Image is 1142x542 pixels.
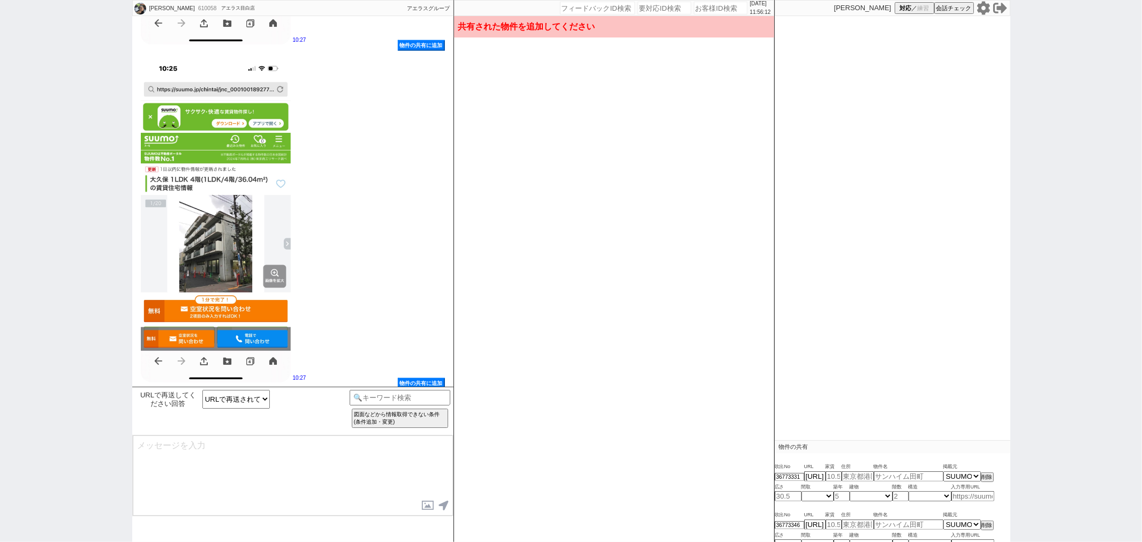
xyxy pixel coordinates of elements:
span: URL [804,511,826,520]
span: 掲載元 [943,511,958,520]
span: URLで再送してください回答 [138,391,199,408]
span: 築年 [834,531,850,540]
span: 階数 [893,483,909,492]
span: URL [804,463,826,471]
input: 東京都港区海岸３ [842,471,874,481]
input: 東京都港区海岸３ [842,520,874,530]
input: サンハイム田町 [874,520,943,530]
p: [PERSON_NAME] [834,4,891,12]
button: 削除 [981,472,994,482]
span: 構造 [909,483,951,492]
div: [PERSON_NAME] [148,4,195,13]
input: お客様ID検索 [694,2,747,14]
span: 間取 [801,483,834,492]
span: 住所 [842,463,874,471]
span: 会話チェック [936,4,972,12]
p: 共有された物件を追加してください [458,22,770,31]
input: 2 [893,491,909,501]
input: https://suumo.jp/chintai/jnc_000022489271 [951,491,994,501]
input: 🔍キーワード検索 [350,390,451,405]
button: 物件の共有に追加 [398,378,445,389]
p: 10:27 [293,374,306,382]
button: 物件の共有に追加 [398,40,445,51]
div: 610058 [195,4,219,13]
img: 0hqZ1QB_jFLnUcKANUB45QCmx4LR8_WXdnORpoEX16eUIhHj0qZxxlQ3t9cEJ0GzkqZEhpQyEvc0MQO1kTAn7SQRsYcEIlHG0... [134,3,146,14]
input: 5 [834,491,850,501]
input: 10.5 [826,471,842,481]
span: 家賃 [826,511,842,520]
button: 図面などから情報取得できない条件 (条件追加・変更) [352,409,449,428]
span: 構造 [909,531,951,540]
p: 物件の共有 [775,440,1010,453]
span: 吹出No [775,463,804,471]
span: 入力専用URL [951,483,994,492]
span: 入力専用URL [951,531,994,540]
span: 広さ [775,531,801,540]
span: 階数 [893,531,909,540]
input: https://suumo.jp/chintai/jnc_000022489271 [804,471,826,481]
span: 建物 [850,531,893,540]
button: 削除 [981,521,994,530]
input: 10.5 [826,520,842,530]
span: 家賃 [826,463,842,471]
button: 対応／練習 [895,2,934,14]
p: 10:27 [293,36,306,44]
input: サンハイム田町 [874,471,943,481]
span: 練習 [917,4,929,12]
input: 30.5 [775,491,801,501]
span: 建物 [850,483,893,492]
button: 会話チェック [934,2,974,14]
div: アエラス目白店 [221,4,255,13]
span: 吹出No [775,511,804,520]
span: アエラスグループ [407,5,450,11]
span: 掲載元 [943,463,958,471]
span: 築年 [834,483,850,492]
span: 住所 [842,511,874,520]
input: 要対応ID検索 [638,2,691,14]
input: 1234567 [775,473,804,481]
p: 11:56:12 [750,8,771,17]
img: 574579988960378932.jpg [141,57,291,382]
span: 間取 [801,531,834,540]
input: https://suumo.jp/chintai/jnc_000022489271 [804,520,826,530]
input: フィードバックID検索 [560,2,635,14]
span: 広さ [775,483,801,492]
span: 物件名 [874,511,943,520]
input: 1234567 [775,521,804,529]
span: 対応 [899,4,911,12]
span: 物件名 [874,463,943,471]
